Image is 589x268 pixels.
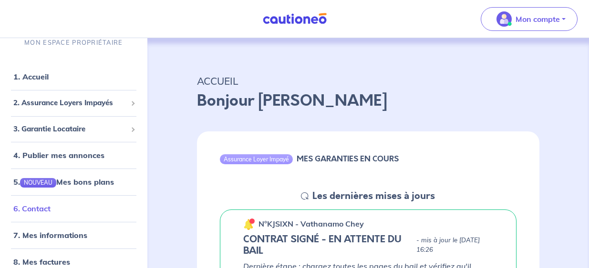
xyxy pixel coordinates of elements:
[258,218,364,229] p: n°KJSIXN - Vathanamo Chey
[220,154,293,164] div: Assurance Loyer Impayé
[13,230,87,240] a: 7. Mes informations
[24,38,123,47] p: MON ESPACE PROPRIÉTAIRE
[243,218,255,230] img: 🔔
[496,11,512,27] img: illu_account_valid_menu.svg
[197,72,539,89] p: ACCUEIL
[13,98,127,109] span: 2. Assurance Loyers Impayés
[259,13,331,25] img: Cautioneo
[243,234,413,257] h5: CONTRAT SIGNÉ - EN ATTENTE DU BAIL
[13,177,114,187] a: 5.NOUVEAUMes bons plans
[4,67,144,86] div: 1. Accueil
[13,124,127,135] span: 3. Garantie Locataire
[13,257,70,267] a: 8. Mes factures
[13,204,51,213] a: 6. Contact
[312,190,435,202] h5: Les dernières mises à jours
[481,7,578,31] button: illu_account_valid_menu.svgMon compte
[4,199,144,218] div: 6. Contact
[13,72,49,81] a: 1. Accueil
[13,150,104,160] a: 4. Publier mes annonces
[4,226,144,245] div: 7. Mes informations
[516,13,560,25] p: Mon compte
[4,146,144,165] div: 4. Publier mes annonces
[297,154,399,163] h6: MES GARANTIES EN COURS
[197,89,539,112] p: Bonjour [PERSON_NAME]
[416,236,493,255] p: - mis à jour le [DATE] 16:26
[243,234,493,257] div: state: CONTRACT-SIGNED, Context: MORE-THAN-6-MONTHS,MAYBE-CERTIFICATE,ALONE,LESSOR-DOCUMENTS
[4,120,144,139] div: 3. Garantie Locataire
[4,94,144,112] div: 2. Assurance Loyers Impayés
[4,172,144,191] div: 5.NOUVEAUMes bons plans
